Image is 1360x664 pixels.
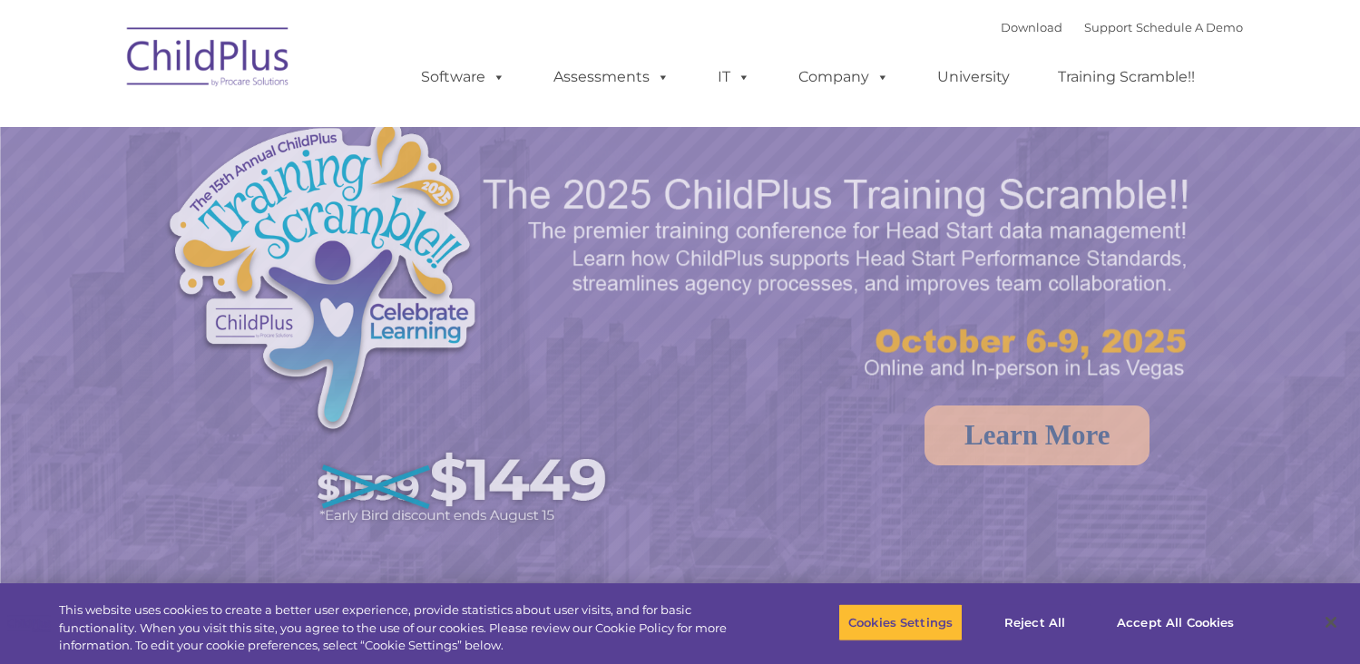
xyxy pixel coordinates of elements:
[1001,20,1062,34] a: Download
[978,603,1091,641] button: Reject All
[1136,20,1243,34] a: Schedule A Demo
[1001,20,1243,34] font: |
[1040,59,1213,95] a: Training Scramble!!
[1311,602,1351,642] button: Close
[925,405,1150,465] a: Learn More
[1107,603,1244,641] button: Accept All Cookies
[919,59,1028,95] a: University
[403,59,523,95] a: Software
[838,603,963,641] button: Cookies Settings
[780,59,907,95] a: Company
[59,601,748,655] div: This website uses cookies to create a better user experience, provide statistics about user visit...
[118,15,299,105] img: ChildPlus by Procare Solutions
[1084,20,1132,34] a: Support
[535,59,688,95] a: Assessments
[700,59,768,95] a: IT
